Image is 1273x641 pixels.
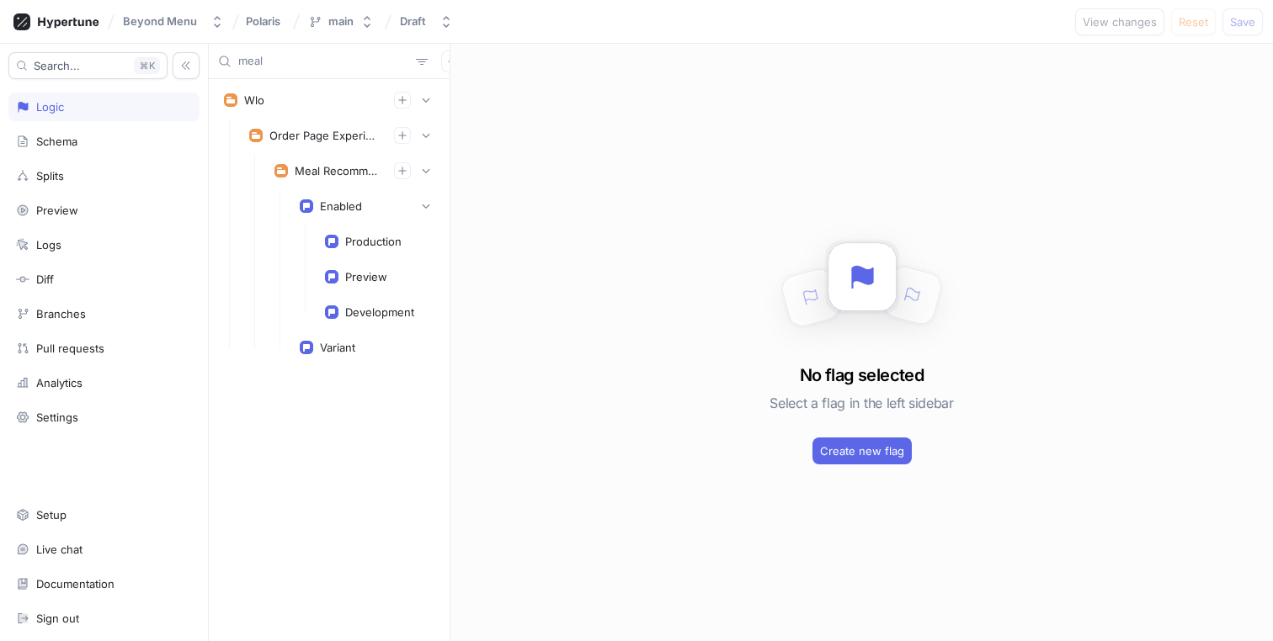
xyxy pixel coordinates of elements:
[345,270,387,283] div: Preview
[1075,8,1164,35] button: View changes
[36,100,64,114] div: Logic
[36,612,79,625] div: Sign out
[36,577,115,591] div: Documentation
[34,61,80,71] span: Search...
[116,8,231,35] button: Beyond Menu
[244,93,264,107] div: Wlo
[36,342,104,355] div: Pull requests
[36,376,83,389] div: Analytics
[238,53,409,70] input: Search...
[320,341,355,354] div: Variant
[36,543,83,556] div: Live chat
[36,135,77,148] div: Schema
[269,129,381,142] div: Order Page Experiments
[1171,8,1216,35] button: Reset
[393,8,460,35] button: Draft
[134,57,160,74] div: K
[345,305,414,319] div: Development
[812,437,912,464] button: Create new flag
[320,199,362,213] div: Enabled
[301,8,381,35] button: main
[246,15,280,27] span: Polaris
[295,164,381,177] div: Meal Recommendations
[820,446,904,456] span: Create new flag
[36,169,64,183] div: Splits
[123,14,197,29] div: Beyond Menu
[1230,17,1255,27] span: Save
[36,204,78,217] div: Preview
[36,411,78,424] div: Settings
[36,508,67,522] div: Setup
[328,14,354,29] div: main
[345,235,402,248] div: Production
[1222,8,1263,35] button: Save
[400,14,426,29] div: Draft
[8,569,200,598] a: Documentation
[36,273,54,286] div: Diff
[1179,17,1208,27] span: Reset
[36,238,61,252] div: Logs
[8,52,168,79] button: Search...K
[770,388,953,418] h5: Select a flag in the left sidebar
[1083,17,1157,27] span: View changes
[800,363,924,388] h3: No flag selected
[36,307,86,320] div: Branches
